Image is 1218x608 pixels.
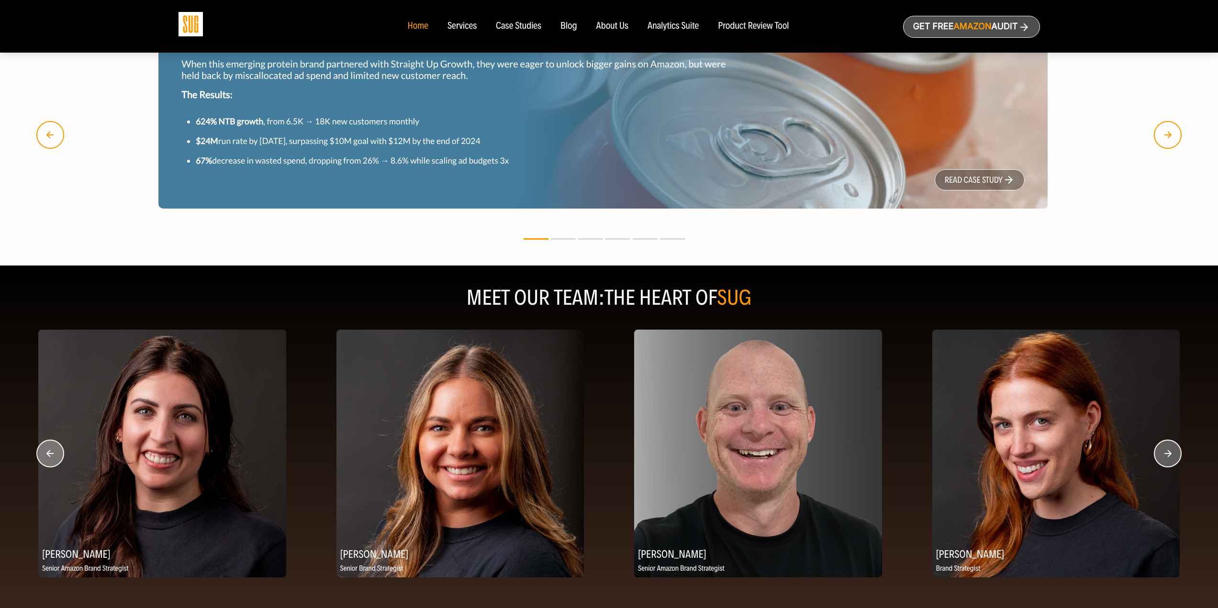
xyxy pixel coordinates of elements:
span: SUG [717,285,752,310]
small: decrease in wasted spend, dropping from 26% → 8.6% while scaling ad budgets 3x [196,155,509,166]
a: Services [447,21,477,32]
a: Case Studies [496,21,541,32]
a: About Us [596,21,629,32]
a: Get freeAmazonAudit [903,16,1040,38]
p: Senior Brand Strategist [336,563,584,575]
a: Product Review Tool [718,21,789,32]
h2: [PERSON_NAME] [336,544,584,563]
small: run rate by [DATE], surpassing $10M goal with $12M by the end of 2024 [196,136,480,146]
p: Brand Strategist [932,563,1180,575]
img: Kortney Kay, Senior Amazon Brand Strategist [634,330,882,577]
strong: 624% NTB growth [196,116,263,126]
img: Sug [179,12,203,36]
small: , from 6.5K → 18K new customers monthly [196,116,419,126]
p: Senior Amazon Brand Strategist [634,563,882,575]
p: When this emerging protein brand partnered with Straight Up Growth, they were eager to unlock big... [181,58,738,81]
h2: [PERSON_NAME] [932,544,1180,563]
a: Analytics Suite [648,21,699,32]
img: Emily Kozel, Brand Strategist [932,330,1180,577]
h2: [PERSON_NAME] [634,544,882,563]
span: Amazon [953,22,991,32]
a: read case study [935,169,1025,190]
strong: 67% [196,155,212,166]
h2: [PERSON_NAME] [38,544,286,563]
img: Left [36,121,64,149]
p: Senior Amazon Brand Strategist [38,563,286,575]
img: Meridith Andrew, Senior Amazon Brand Strategist [38,330,286,577]
strong: $24M [196,136,218,146]
a: Home [407,21,428,32]
a: Blog [560,21,577,32]
strong: The Results: [181,89,233,100]
img: Katie Ritterbush, Senior Brand Strategist [336,330,584,577]
img: right [1154,121,1182,149]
